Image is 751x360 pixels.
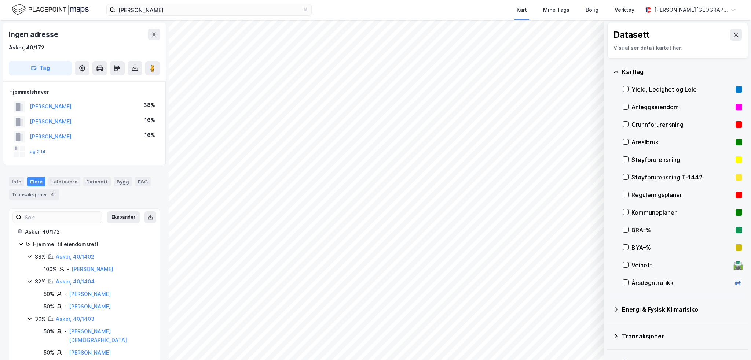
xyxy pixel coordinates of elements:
[631,138,733,146] div: Arealbruk
[35,277,46,286] div: 32%
[631,208,733,217] div: Kommuneplaner
[22,212,102,223] input: Søk
[107,211,140,223] button: Ekspander
[49,191,56,198] div: 4
[33,240,151,249] div: Hjemmel til eiendomsrett
[72,266,113,272] a: [PERSON_NAME]
[83,177,111,186] div: Datasett
[9,189,59,200] div: Transaksjoner
[69,328,127,343] a: [PERSON_NAME][DEMOGRAPHIC_DATA]
[714,325,751,360] div: Kontrollprogram for chat
[69,291,111,297] a: [PERSON_NAME]
[25,227,151,236] div: Asker, 40/172
[56,278,95,285] a: Asker, 40/1404
[586,5,598,14] div: Bolig
[144,131,155,140] div: 16%
[64,302,67,311] div: -
[9,177,24,186] div: Info
[631,155,733,164] div: Støyforurensning
[64,290,67,298] div: -
[631,261,730,270] div: Veinett
[543,5,569,14] div: Mine Tags
[622,305,742,314] div: Energi & Fysisk Klimarisiko
[613,29,650,41] div: Datasett
[143,101,155,110] div: 38%
[116,4,303,15] input: Søk på adresse, matrikkel, gårdeiere, leietakere eller personer
[622,332,742,341] div: Transaksjoner
[67,265,69,274] div: -
[615,5,634,14] div: Verktøy
[613,44,742,52] div: Visualiser data i kartet her.
[714,325,751,360] iframe: Chat Widget
[44,265,57,274] div: 100%
[69,349,111,356] a: [PERSON_NAME]
[631,120,733,129] div: Grunnforurensning
[631,243,733,252] div: BYA–%
[12,3,89,16] img: logo.f888ab2527a4732fd821a326f86c7f29.svg
[9,61,72,75] button: Tag
[27,177,45,186] div: Eiere
[631,103,733,111] div: Anleggseiendom
[622,67,742,76] div: Kartlag
[9,43,44,52] div: Asker, 40/172
[631,85,733,94] div: Yield, Ledighet og Leie
[631,226,733,234] div: BRA–%
[69,303,111,309] a: [PERSON_NAME]
[35,315,46,323] div: 30%
[56,253,94,260] a: Asker, 40/1402
[56,316,94,322] a: Asker, 40/1403
[144,116,155,125] div: 16%
[9,88,160,96] div: Hjemmelshaver
[654,5,728,14] div: [PERSON_NAME][GEOGRAPHIC_DATA]
[44,290,54,298] div: 50%
[64,327,67,336] div: -
[44,302,54,311] div: 50%
[631,278,730,287] div: Årsdøgntrafikk
[517,5,527,14] div: Kart
[48,177,80,186] div: Leietakere
[135,177,151,186] div: ESG
[733,260,743,270] div: 🛣️
[9,29,59,40] div: Ingen adresse
[44,348,54,357] div: 50%
[114,177,132,186] div: Bygg
[631,173,733,182] div: Støyforurensning T-1442
[44,327,54,336] div: 50%
[35,252,46,261] div: 38%
[64,348,67,357] div: -
[631,190,733,199] div: Reguleringsplaner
